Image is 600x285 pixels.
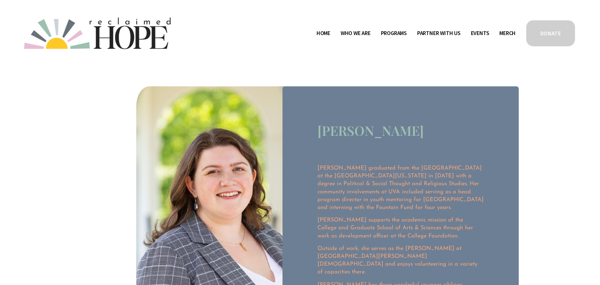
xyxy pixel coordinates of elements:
p: Outside of work, she serves as the [PERSON_NAME] at [GEOGRAPHIC_DATA][PERSON_NAME][DEMOGRAPHIC_DA... [317,245,484,277]
a: Events [471,28,489,38]
h3: [PERSON_NAME] [317,122,424,139]
a: Merch [499,28,516,38]
span: Who We Are [341,29,371,38]
p: [PERSON_NAME] supports the academic mission of the College and Graduate School of Arts & Sciences... [317,216,484,240]
span: Partner With Us [417,29,461,38]
a: DONATE [525,19,576,47]
a: folder dropdown [381,28,407,38]
img: Reclaimed Hope Initiative [24,18,171,49]
p: [PERSON_NAME] graduated from the [GEOGRAPHIC_DATA] at the [GEOGRAPHIC_DATA][US_STATE] in [DATE] w... [317,165,484,212]
a: folder dropdown [341,28,371,38]
a: Home [317,28,330,38]
a: folder dropdown [417,28,461,38]
span: Programs [381,29,407,38]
